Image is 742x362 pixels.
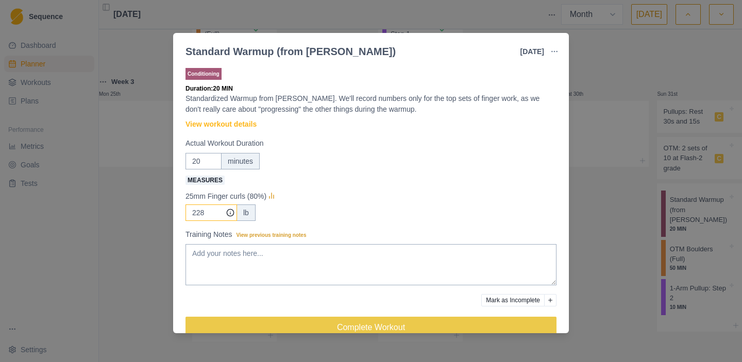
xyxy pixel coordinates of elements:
span: Measures [185,176,225,185]
div: minutes [221,153,260,169]
button: Mark as Incomplete [481,294,545,306]
p: Standardized Warmup from [PERSON_NAME]. We'll record numbers only for the top sets of finger work... [185,93,556,115]
a: View workout details [185,119,257,130]
div: Standard Warmup (from [PERSON_NAME]) [185,44,396,59]
label: Actual Workout Duration [185,138,550,149]
button: Add reason [544,294,556,306]
div: lb [237,204,256,221]
p: Conditioning [185,68,222,80]
p: Duration: 20 MIN [185,84,556,93]
span: View previous training notes [237,232,307,238]
button: Complete Workout [185,317,556,337]
p: [DATE] [520,46,544,57]
p: 25mm Finger curls (80%) [185,191,266,202]
label: Training Notes [185,229,550,240]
